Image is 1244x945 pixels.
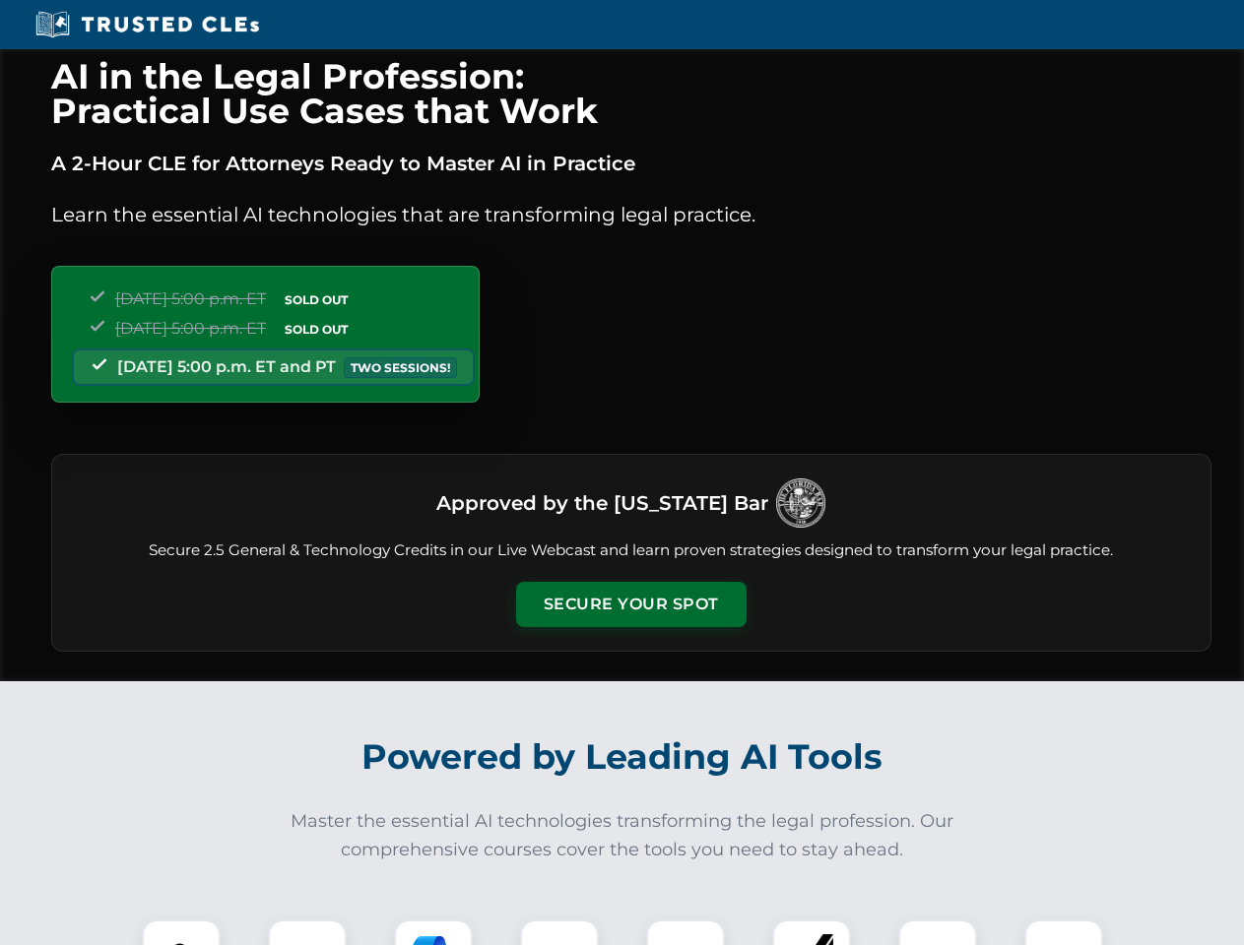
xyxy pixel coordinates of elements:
h2: Powered by Leading AI Tools [77,723,1168,791]
p: Master the essential AI technologies transforming the legal profession. Our comprehensive courses... [278,807,967,864]
span: [DATE] 5:00 p.m. ET [115,289,266,308]
img: Logo [776,478,825,528]
h1: AI in the Legal Profession: Practical Use Cases that Work [51,59,1211,128]
span: SOLD OUT [278,289,355,310]
button: Secure Your Spot [516,582,747,627]
h3: Approved by the [US_STATE] Bar [436,485,768,521]
img: Trusted CLEs [30,10,265,39]
p: Secure 2.5 General & Technology Credits in our Live Webcast and learn proven strategies designed ... [76,539,1187,562]
span: [DATE] 5:00 p.m. ET [115,319,266,338]
span: SOLD OUT [278,319,355,340]
p: A 2-Hour CLE for Attorneys Ready to Master AI in Practice [51,148,1211,179]
p: Learn the essential AI technologies that are transforming legal practice. [51,199,1211,230]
